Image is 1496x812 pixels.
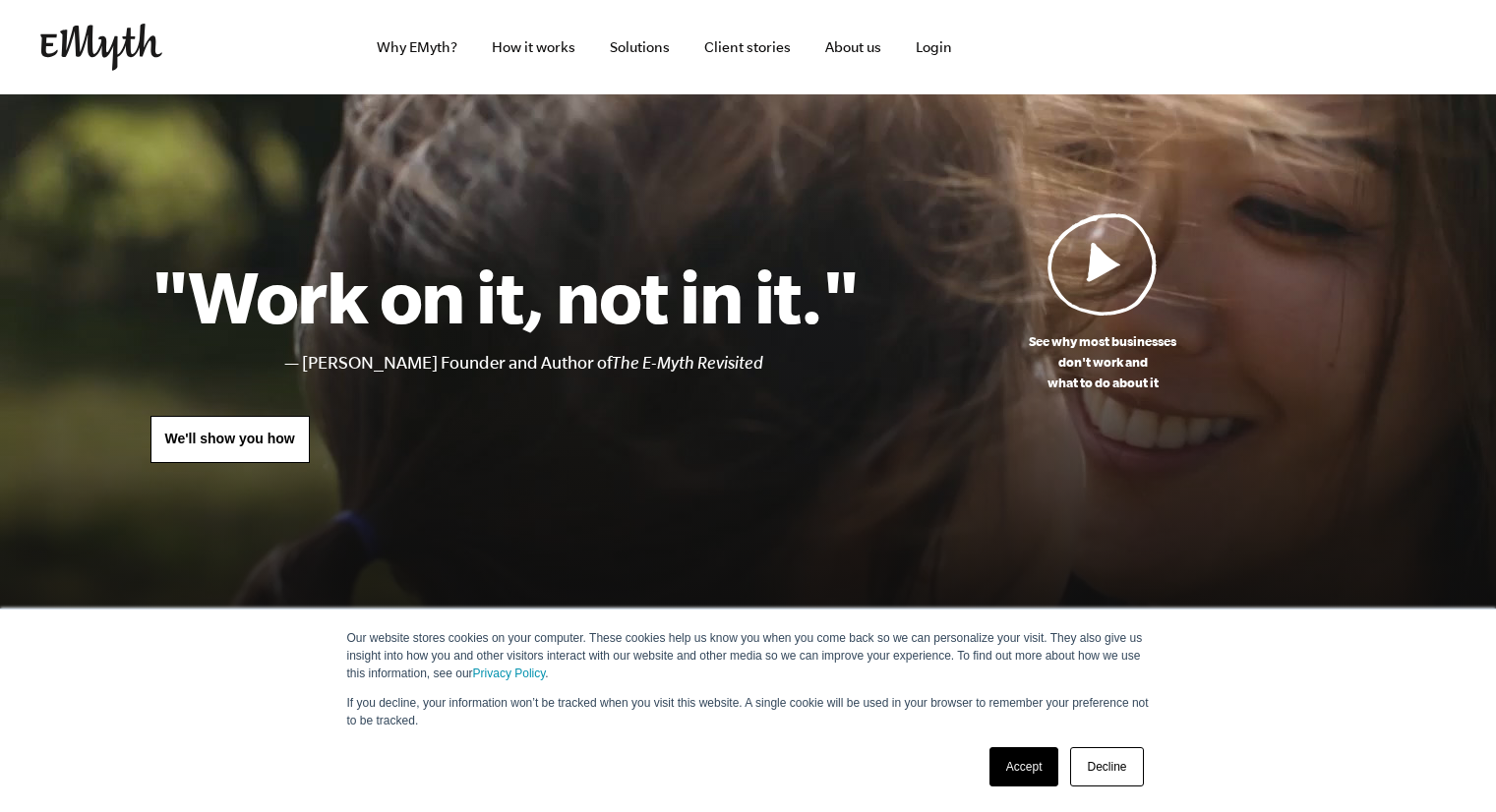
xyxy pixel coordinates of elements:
h1: "Work on it, not in it." [150,253,860,339]
li: [PERSON_NAME] Founder and Author of [302,349,860,377]
p: If you decline, your information won’t be tracked when you visit this website. A single cookie wi... [347,694,1150,729]
span: We'll show you how [165,431,295,446]
iframe: Embedded CTA [1250,26,1457,69]
a: We'll show you how [150,416,310,463]
a: Accept [989,747,1059,786]
p: See why most businesses don't work and what to do about it [860,331,1346,393]
p: Our website stores cookies on your computer. These cookies help us know you when you come back so... [347,629,1150,682]
a: Privacy Policy [473,667,546,680]
a: Decline [1070,747,1143,786]
i: The E-Myth Revisited [612,353,763,373]
iframe: Embedded CTA [1034,26,1240,69]
img: Play Video [1047,212,1158,316]
img: EMyth [40,24,162,71]
a: See why most businessesdon't work andwhat to do about it [860,212,1346,393]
